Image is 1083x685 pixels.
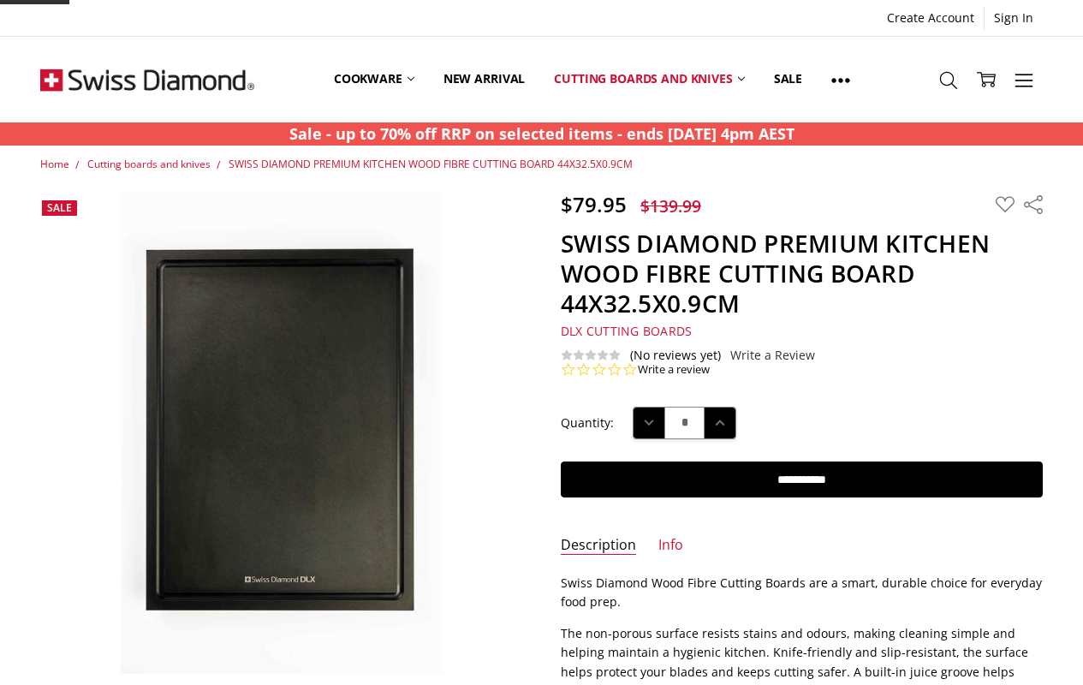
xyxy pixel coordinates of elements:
span: $79.95 [561,190,627,218]
a: New arrival [429,41,539,117]
a: Home [40,157,69,171]
span: Sale [47,200,72,215]
h1: SWISS DIAMOND PREMIUM KITCHEN WOOD FIBRE CUTTING BOARD 44X32.5X0.9CM [561,229,1043,319]
label: Quantity: [561,414,614,432]
a: Sign In [985,6,1043,30]
a: Create Account [878,6,984,30]
a: Info [658,536,683,556]
img: SWISS DIAMOND PREMIUM KITCHEN WOOD FIBRE CUTTING BOARD 44X32.5X0.9CM [121,192,442,674]
strong: Sale - up to 70% off RRP on selected items - ends [DATE] 4pm AEST [289,123,794,144]
span: DLX Cutting Boards [561,323,693,339]
a: Write a Review [730,348,815,362]
a: Cookware [319,41,429,117]
span: $139.99 [640,194,701,217]
a: Description [561,536,636,556]
a: Write a review [638,362,710,378]
a: Cutting boards and knives [87,157,211,171]
img: Free Shipping On Every Order [40,37,254,122]
a: Sale [759,41,817,117]
p: Swiss Diamond Wood Fibre Cutting Boards are a smart, durable choice for everyday food prep. [561,574,1043,612]
a: SWISS DIAMOND PREMIUM KITCHEN WOOD FIBRE CUTTING BOARD 44X32.5X0.9CM [229,157,633,171]
a: Cutting boards and knives [539,41,759,117]
span: (No reviews yet) [630,348,721,362]
a: Show All [817,41,865,118]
